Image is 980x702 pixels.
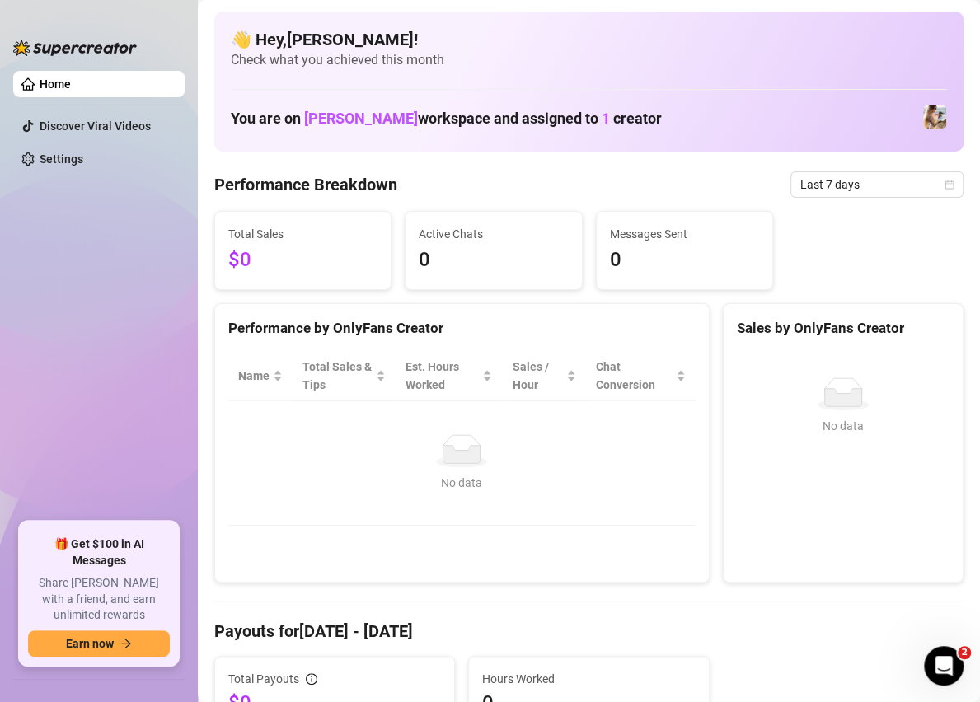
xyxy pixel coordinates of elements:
[228,317,696,339] div: Performance by OnlyFans Creator
[502,351,586,401] th: Sales / Hour
[214,173,397,196] h4: Performance Breakdown
[602,110,610,127] span: 1
[228,670,299,688] span: Total Payouts
[13,40,137,56] img: logo-BBDzfeDw.svg
[231,110,662,128] h1: You are on workspace and assigned to creator
[28,630,170,657] button: Earn nowarrow-right
[228,245,377,276] span: $0
[923,105,946,129] img: AlexAngel
[924,646,964,686] iframe: Intercom live chat
[610,245,759,276] span: 0
[800,172,954,197] span: Last 7 days
[586,351,695,401] th: Chat Conversion
[512,358,563,394] span: Sales / Hour
[28,536,170,569] span: 🎁 Get $100 in AI Messages
[40,152,83,166] a: Settings
[596,358,672,394] span: Chat Conversion
[120,638,132,649] span: arrow-right
[737,317,950,339] div: Sales by OnlyFans Creator
[238,367,270,385] span: Name
[419,225,568,243] span: Active Chats
[40,119,151,133] a: Discover Viral Videos
[304,110,418,127] span: [PERSON_NAME]
[293,351,396,401] th: Total Sales & Tips
[610,225,759,243] span: Messages Sent
[231,28,947,51] h4: 👋 Hey, [PERSON_NAME] !
[945,180,954,190] span: calendar
[40,77,71,91] a: Home
[302,358,373,394] span: Total Sales & Tips
[406,358,480,394] div: Est. Hours Worked
[306,673,317,685] span: info-circle
[958,646,971,659] span: 2
[231,51,947,69] span: Check what you achieved this month
[419,245,568,276] span: 0
[228,351,293,401] th: Name
[28,575,170,624] span: Share [PERSON_NAME] with a friend, and earn unlimited rewards
[482,670,695,688] span: Hours Worked
[245,474,679,492] div: No data
[228,225,377,243] span: Total Sales
[214,620,964,643] h4: Payouts for [DATE] - [DATE]
[743,417,943,435] div: No data
[66,637,114,650] span: Earn now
